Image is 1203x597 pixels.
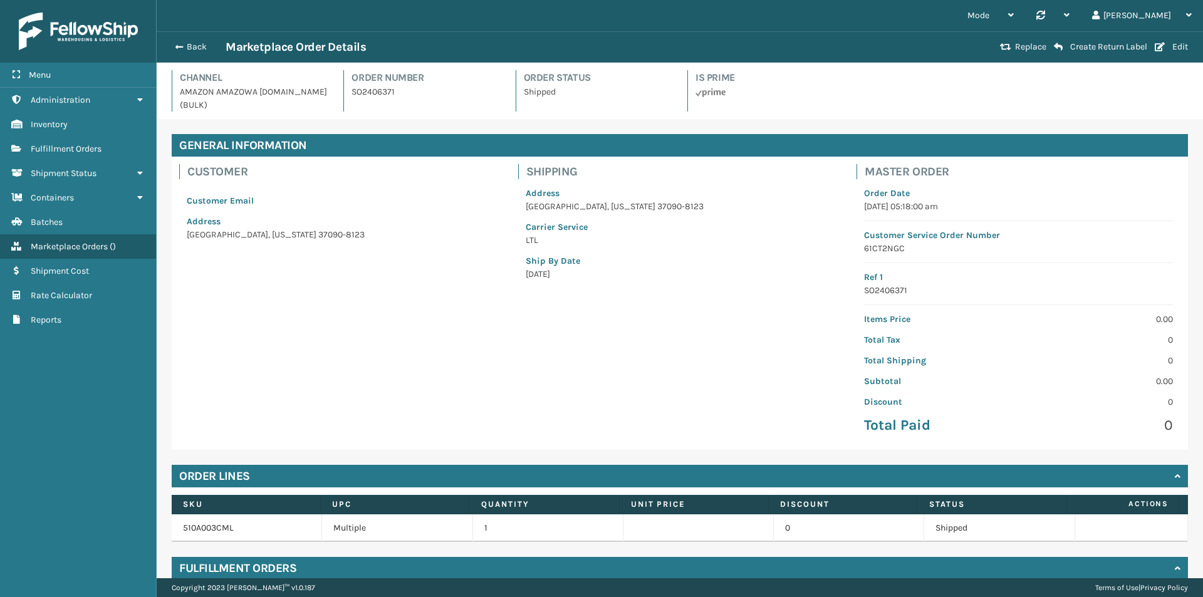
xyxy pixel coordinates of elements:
h4: General Information [172,134,1188,157]
h4: Order Number [352,70,500,85]
span: Address [187,216,221,227]
span: Menu [29,70,51,80]
p: [GEOGRAPHIC_DATA] , [US_STATE] 37090-8123 [526,200,835,213]
i: Edit [1155,43,1165,51]
h4: Shipping [526,164,842,179]
h4: Fulfillment Orders [179,561,296,576]
h3: Marketplace Order Details [226,39,366,55]
h4: Customer [187,164,503,179]
p: AMAZON AMAZOWA [DOMAIN_NAME] (BULK) [180,85,328,112]
span: Batches [31,217,63,227]
p: Total Shipping [864,354,1011,367]
a: Privacy Policy [1140,583,1188,592]
p: SO2406371 [864,284,1173,297]
span: Inventory [31,119,68,130]
a: 510A003CML [183,522,234,533]
h4: Is Prime [695,70,844,85]
p: 0 [1026,333,1173,346]
td: Multiple [322,514,472,542]
p: Shipped [524,85,672,98]
button: Replace [996,41,1050,53]
p: SO2406371 [352,85,500,98]
label: Status [929,499,1055,510]
p: Copyright 2023 [PERSON_NAME]™ v 1.0.187 [172,578,315,597]
span: Containers [31,192,74,203]
span: Fulfillment Orders [31,143,102,154]
h4: Master Order [865,164,1180,179]
span: Reports [31,314,61,325]
label: Discount [780,499,906,510]
div: | [1095,578,1188,597]
p: Customer Service Order Number [864,229,1173,242]
label: SKU [183,499,309,510]
span: ( ) [110,241,116,252]
span: Marketplace Orders [31,241,108,252]
span: Rate Calculator [31,290,92,301]
p: Total Paid [864,416,1011,435]
td: Shipped [924,514,1075,542]
label: UPC [332,499,458,510]
p: Customer Email [187,194,496,207]
p: Carrier Service [526,221,835,234]
td: 1 [473,514,623,542]
h4: Channel [180,70,328,85]
p: 0.00 [1026,375,1173,388]
span: Shipment Cost [31,266,89,276]
p: 0 [1026,354,1173,367]
p: Items Price [864,313,1011,326]
p: 0 [1026,395,1173,408]
p: 61CT2NGC [864,242,1173,255]
p: 0.00 [1026,313,1173,326]
span: Mode [967,10,989,21]
p: Ship By Date [526,254,835,267]
label: Unit Price [631,499,757,510]
i: Create Return Label [1054,42,1063,52]
span: Address [526,188,560,199]
p: Ref 1 [864,271,1173,284]
p: LTL [526,234,835,247]
span: Actions [1071,494,1176,514]
span: Administration [31,95,90,105]
button: Create Return Label [1050,41,1151,53]
img: logo [19,13,138,50]
p: [GEOGRAPHIC_DATA] , [US_STATE] 37090-8123 [187,228,496,241]
p: Order Date [864,187,1173,200]
a: Terms of Use [1095,583,1138,592]
p: [DATE] [526,267,835,281]
h4: Order Lines [179,469,250,484]
p: 0 [1026,416,1173,435]
p: Subtotal [864,375,1011,388]
i: Replace [1000,43,1011,51]
h4: Order Status [524,70,672,85]
p: [DATE] 05:18:00 am [864,200,1173,213]
p: Discount [864,395,1011,408]
td: 0 [774,514,924,542]
button: Edit [1151,41,1192,53]
span: Shipment Status [31,168,96,179]
p: Total Tax [864,333,1011,346]
button: Back [168,41,226,53]
label: Quantity [481,499,607,510]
